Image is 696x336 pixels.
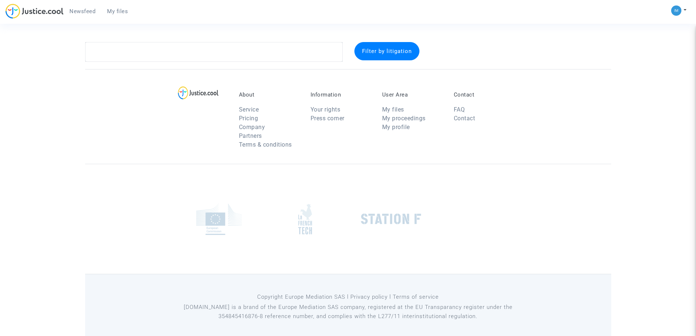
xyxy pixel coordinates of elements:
span: Filter by litigation [362,48,412,54]
img: stationf.png [361,214,421,224]
a: Newsfeed [64,6,101,17]
img: logo-lg.svg [178,86,218,99]
a: Company [239,124,265,131]
p: Contact [454,91,514,98]
a: Partners [239,132,262,139]
p: [DOMAIN_NAME] is a brand of the Europe Mediation SAS company, registered at the EU Transparancy r... [182,303,514,321]
img: a105443982b9e25553e3eed4c9f672e7 [671,5,681,16]
img: jc-logo.svg [5,4,64,19]
p: User Area [382,91,443,98]
a: Pricing [239,115,258,122]
a: FAQ [454,106,465,113]
p: Information [311,91,371,98]
a: My files [101,6,134,17]
a: Your rights [311,106,341,113]
a: Terms & conditions [239,141,292,148]
a: Contact [454,115,475,122]
img: french_tech.png [298,204,312,235]
p: Copyright Europe Mediation SAS l Privacy policy l Terms of service [182,292,514,302]
span: My files [107,8,128,15]
a: Service [239,106,259,113]
a: My files [382,106,404,113]
a: My profile [382,124,410,131]
img: europe_commision.png [196,203,242,235]
a: My proceedings [382,115,426,122]
a: Press corner [311,115,345,122]
span: Newsfeed [69,8,95,15]
p: About [239,91,300,98]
